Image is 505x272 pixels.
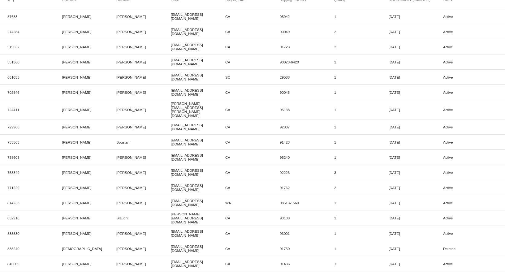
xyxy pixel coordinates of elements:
[116,214,171,222] mat-cell: Slaught
[280,154,334,161] mat-cell: 95240
[280,199,334,206] mat-cell: 98513-1560
[62,43,116,50] mat-cell: [PERSON_NAME]
[334,123,389,131] mat-cell: 1
[225,214,280,222] mat-cell: CA
[62,184,116,191] mat-cell: [PERSON_NAME]
[62,154,116,161] mat-cell: [PERSON_NAME]
[171,152,225,163] mat-cell: [EMAIL_ADDRESS][DOMAIN_NAME]
[225,260,280,267] mat-cell: CA
[116,184,171,191] mat-cell: [PERSON_NAME]
[116,139,171,146] mat-cell: Boustani
[171,121,225,132] mat-cell: [EMAIL_ADDRESS][DOMAIN_NAME]
[171,56,225,67] mat-cell: [EMAIL_ADDRESS][DOMAIN_NAME]
[389,89,443,96] mat-cell: [DATE]
[171,210,225,226] mat-cell: [PERSON_NAME][EMAIL_ADDRESS][DOMAIN_NAME]
[225,28,280,35] mat-cell: CA
[443,214,498,222] mat-cell: Active
[171,26,225,37] mat-cell: [EMAIL_ADDRESS][DOMAIN_NAME]
[7,13,62,20] mat-cell: 87683
[116,58,171,66] mat-cell: [PERSON_NAME]
[280,184,334,191] mat-cell: 91762
[171,136,225,148] mat-cell: [EMAIL_ADDRESS][DOMAIN_NAME]
[334,74,389,81] mat-cell: 1
[389,58,443,66] mat-cell: [DATE]
[62,106,116,113] mat-cell: [PERSON_NAME]
[280,89,334,96] mat-cell: 90045
[443,13,498,20] mat-cell: Active
[443,89,498,96] mat-cell: Active
[280,106,334,113] mat-cell: 95138
[171,228,225,239] mat-cell: [EMAIL_ADDRESS][DOMAIN_NAME]
[7,43,62,50] mat-cell: 519632
[280,123,334,131] mat-cell: 92807
[225,139,280,146] mat-cell: CA
[7,139,62,146] mat-cell: 733563
[7,74,62,81] mat-cell: 661033
[62,13,116,20] mat-cell: [PERSON_NAME]
[334,13,389,20] mat-cell: 1
[116,260,171,267] mat-cell: [PERSON_NAME]
[280,13,334,20] mat-cell: 95942
[280,139,334,146] mat-cell: 91423
[334,89,389,96] mat-cell: 1
[280,245,334,252] mat-cell: 91750
[7,260,62,267] mat-cell: 846609
[171,197,225,208] mat-cell: [EMAIL_ADDRESS][DOMAIN_NAME]
[334,139,389,146] mat-cell: 1
[116,245,171,252] mat-cell: [PERSON_NAME]
[116,74,171,81] mat-cell: [PERSON_NAME]
[443,169,498,176] mat-cell: Active
[443,260,498,267] mat-cell: Active
[116,154,171,161] mat-cell: [PERSON_NAME]
[116,123,171,131] mat-cell: [PERSON_NAME]
[280,169,334,176] mat-cell: 92223
[389,43,443,50] mat-cell: [DATE]
[116,230,171,237] mat-cell: [PERSON_NAME]
[389,74,443,81] mat-cell: [DATE]
[62,260,116,267] mat-cell: [PERSON_NAME]
[171,71,225,83] mat-cell: [EMAIL_ADDRESS][DOMAIN_NAME]
[171,167,225,178] mat-cell: [EMAIL_ADDRESS][DOMAIN_NAME]
[62,169,116,176] mat-cell: [PERSON_NAME]
[171,11,225,22] mat-cell: [EMAIL_ADDRESS][DOMAIN_NAME]
[280,260,334,267] mat-cell: 91436
[334,28,389,35] mat-cell: 2
[280,74,334,81] mat-cell: 29588
[116,169,171,176] mat-cell: [PERSON_NAME]
[62,245,116,252] mat-cell: [DEMOGRAPHIC_DATA]
[116,89,171,96] mat-cell: [PERSON_NAME]
[280,214,334,222] mat-cell: 93108
[334,169,389,176] mat-cell: 3
[280,230,334,237] mat-cell: 93001
[443,199,498,206] mat-cell: Active
[7,28,62,35] mat-cell: 274284
[171,87,225,98] mat-cell: [EMAIL_ADDRESS][DOMAIN_NAME]
[171,41,225,52] mat-cell: [EMAIL_ADDRESS][DOMAIN_NAME]
[334,106,389,113] mat-cell: 1
[171,258,225,269] mat-cell: [EMAIL_ADDRESS][DOMAIN_NAME]
[225,13,280,20] mat-cell: CA
[62,58,116,66] mat-cell: [PERSON_NAME]
[389,139,443,146] mat-cell: [DATE]
[334,199,389,206] mat-cell: 1
[280,28,334,35] mat-cell: 90049
[389,245,443,252] mat-cell: [DATE]
[62,123,116,131] mat-cell: [PERSON_NAME]
[7,245,62,252] mat-cell: 835240
[225,106,280,113] mat-cell: CA
[389,260,443,267] mat-cell: [DATE]
[443,58,498,66] mat-cell: Active
[62,214,116,222] mat-cell: [PERSON_NAME]
[7,123,62,131] mat-cell: 729968
[225,74,280,81] mat-cell: SC
[443,139,498,146] mat-cell: Active
[7,89,62,96] mat-cell: 702846
[334,245,389,252] mat-cell: 1
[7,58,62,66] mat-cell: 551360
[7,184,62,191] mat-cell: 771229
[443,245,498,252] mat-cell: Deleted
[334,154,389,161] mat-cell: 1
[443,106,498,113] mat-cell: Active
[225,169,280,176] mat-cell: CA
[225,43,280,50] mat-cell: CA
